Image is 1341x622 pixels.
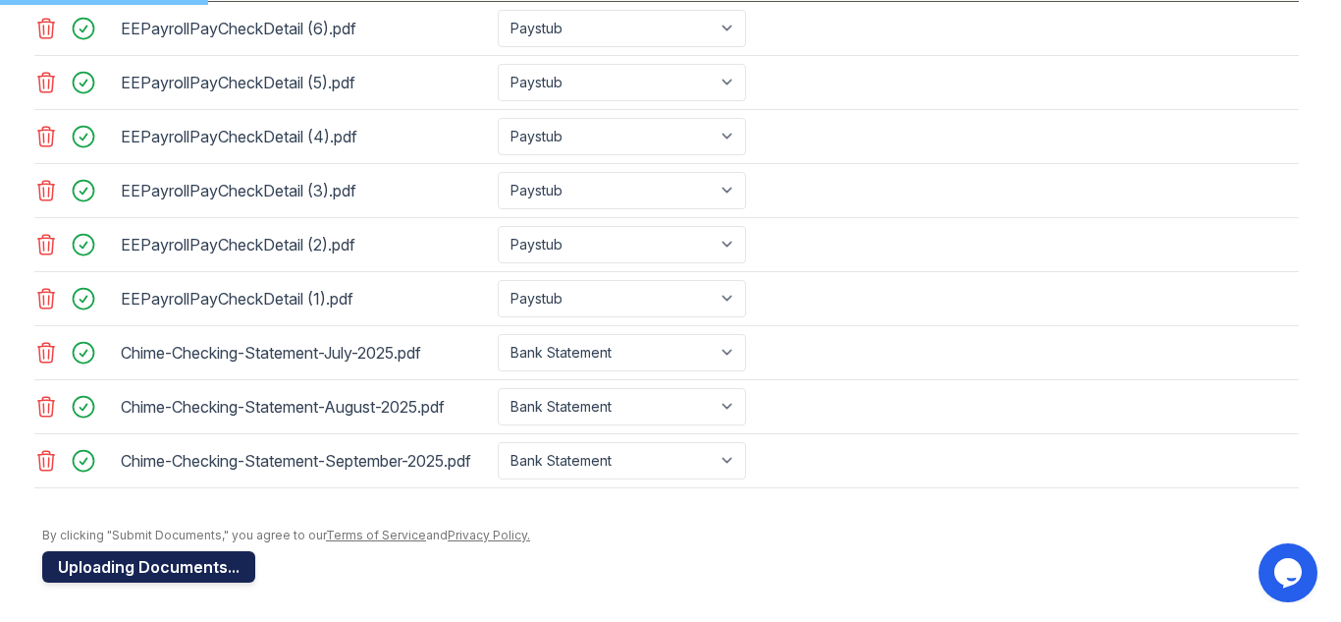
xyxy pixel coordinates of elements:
[121,67,490,98] div: EEPayrollPayCheckDetail (5).pdf
[448,528,530,542] a: Privacy Policy.
[121,283,490,314] div: EEPayrollPayCheckDetail (1).pdf
[1259,543,1321,602] iframe: chat widget
[121,175,490,206] div: EEPayrollPayCheckDetail (3).pdf
[121,391,490,423] div: Chime-Checking-Statement-August-2025.pdf
[121,121,490,152] div: EEPayrollPayCheckDetail (4).pdf
[42,528,1299,543] div: By clicking "Submit Documents," you agree to our and
[121,445,490,477] div: Chime-Checking-Statement-September-2025.pdf
[42,551,255,583] button: Uploading Documents...
[121,229,490,260] div: EEPayrollPayCheckDetail (2).pdf
[121,337,490,368] div: Chime-Checking-Statement-July-2025.pdf
[121,13,490,44] div: EEPayrollPayCheckDetail (6).pdf
[326,528,426,542] a: Terms of Service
